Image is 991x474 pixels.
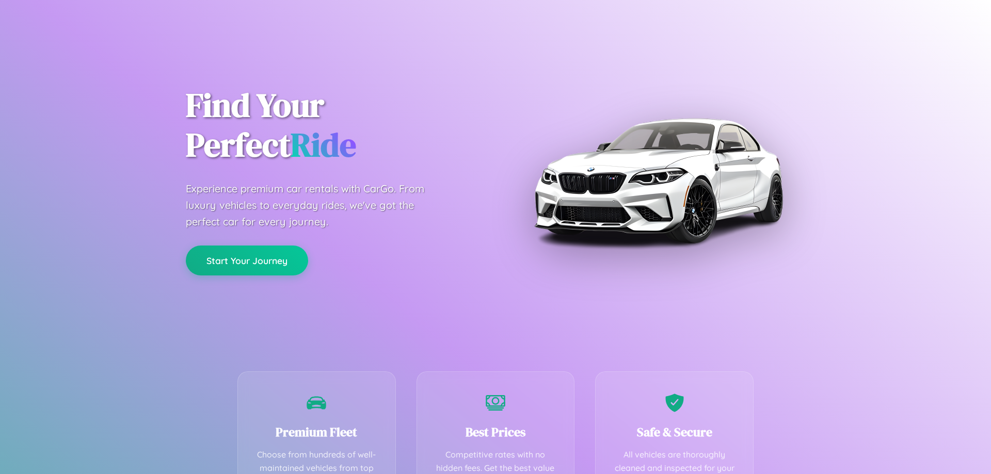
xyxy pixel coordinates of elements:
[433,423,559,440] h3: Best Prices
[611,423,738,440] h3: Safe & Secure
[186,181,444,230] p: Experience premium car rentals with CarGo. From luxury vehicles to everyday rides, we've got the ...
[253,423,380,440] h3: Premium Fleet
[529,52,787,309] img: Premium BMW car rental vehicle
[291,122,356,167] span: Ride
[186,246,308,275] button: Start Your Journey
[186,86,480,165] h1: Find Your Perfect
